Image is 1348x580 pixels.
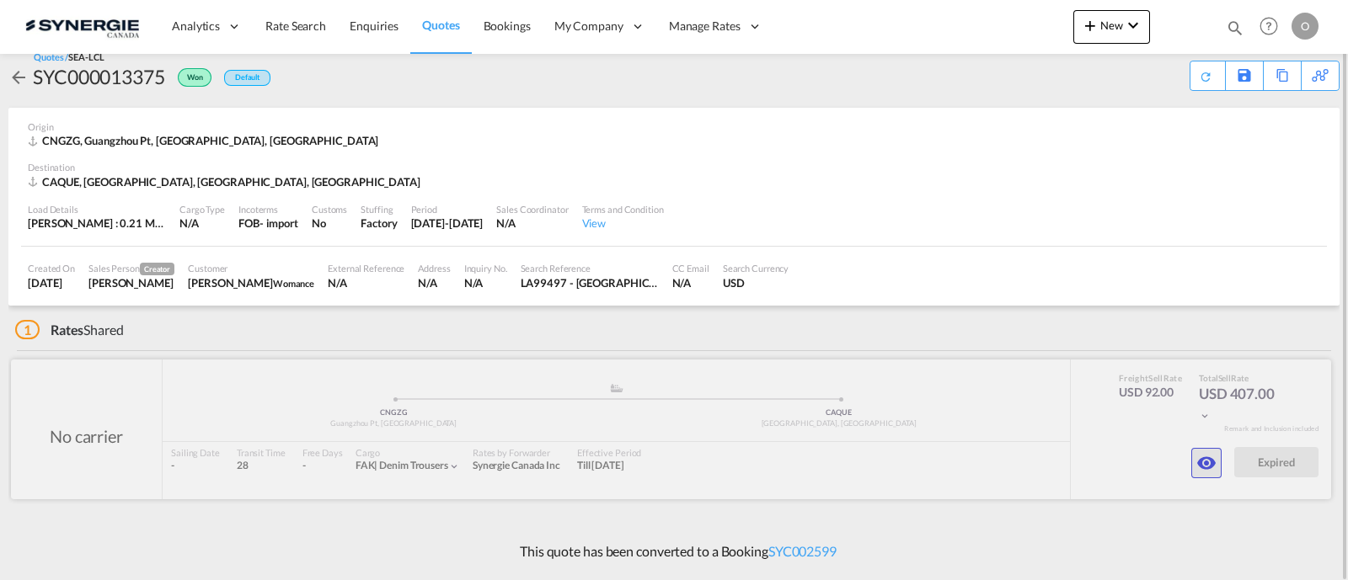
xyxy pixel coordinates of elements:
[418,262,450,274] div: Address
[28,161,1320,173] div: Destination
[1292,13,1319,40] div: O
[496,216,568,231] div: N/A
[25,8,139,45] img: 1f56c880d42311ef80fc7dca854c8e59.png
[179,203,225,216] div: Cargo Type
[1080,15,1100,35] md-icon: icon-plus 400-fg
[350,19,399,33] span: Enquiries
[1080,19,1143,32] span: New
[1254,12,1292,42] div: Help
[51,322,84,338] span: Rates
[511,542,837,561] p: This quote has been converted to a Booking
[188,275,314,290] div: Angélyque Blais
[768,543,837,559] a: SYC002599
[361,216,397,231] div: Factory Stuffing
[34,51,104,63] div: Quotes /SEA-LCL
[224,70,270,86] div: Default
[15,320,40,339] span: 1
[179,216,225,231] div: N/A
[273,278,314,289] span: Womance
[1198,69,1213,84] md-icon: icon-refresh
[88,262,174,275] div: Sales Person
[187,72,207,88] span: Won
[521,275,659,290] div: LA99497 - Montreal - Quebec - RE: Soumisson PO 1765 Faithlove
[28,133,382,148] div: CNGZG, Guangzhou Pt, GD, Europe
[361,203,397,216] div: Stuffing
[1199,61,1217,83] div: Quote PDF is not available at this time
[1191,448,1222,478] button: icon-eye
[1196,453,1217,473] md-icon: icon-eye
[411,216,484,231] div: 31 Jul 2025
[672,275,709,290] div: N/A
[8,63,33,90] div: icon-arrow-left
[88,275,174,290] div: Karen Mercier
[328,275,404,290] div: N/A
[1123,15,1143,35] md-icon: icon-chevron-down
[422,18,459,32] span: Quotes
[172,18,220,35] span: Analytics
[1254,12,1283,40] span: Help
[723,262,789,274] div: Search Currency
[554,18,623,35] span: My Company
[418,275,450,290] div: N/A
[28,216,166,231] div: [PERSON_NAME] : 0.21 MT | Volumetric Wt : 0.92 CBM | Chargeable Wt : 0.92 W/M
[28,174,425,189] div: CAQUE, Quebec, QC, Americas
[28,203,166,216] div: Load Details
[15,321,124,339] div: Shared
[521,262,659,274] div: Search Reference
[238,216,259,231] div: FOB
[312,203,347,216] div: Customs
[723,275,789,290] div: USD
[188,262,314,274] div: Customer
[484,19,531,33] span: Bookings
[464,275,507,290] div: N/A
[582,216,664,231] div: View
[28,120,1320,133] div: Origin
[1226,19,1244,44] div: icon-magnify
[238,203,298,216] div: Incoterms
[672,262,709,274] div: CC Email
[165,63,216,90] div: Won
[33,63,165,90] div: SYC000013375
[140,263,174,275] span: Creator
[68,51,104,62] span: SEA-LCL
[328,262,404,274] div: External Reference
[1226,19,1244,37] md-icon: icon-magnify
[1073,10,1150,44] button: icon-plus 400-fgNewicon-chevron-down
[496,203,568,216] div: Sales Coordinator
[259,216,298,231] div: - import
[312,216,347,231] div: No
[582,203,664,216] div: Terms and Condition
[265,19,326,33] span: Rate Search
[8,67,29,88] md-icon: icon-arrow-left
[464,262,507,274] div: Inquiry No.
[42,134,378,147] span: CNGZG, Guangzhou Pt, [GEOGRAPHIC_DATA], [GEOGRAPHIC_DATA]
[669,18,741,35] span: Manage Rates
[28,275,75,290] div: 18 Jul 2025
[411,203,484,216] div: Period
[1226,61,1263,90] div: Save As Template
[28,262,75,274] div: Created On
